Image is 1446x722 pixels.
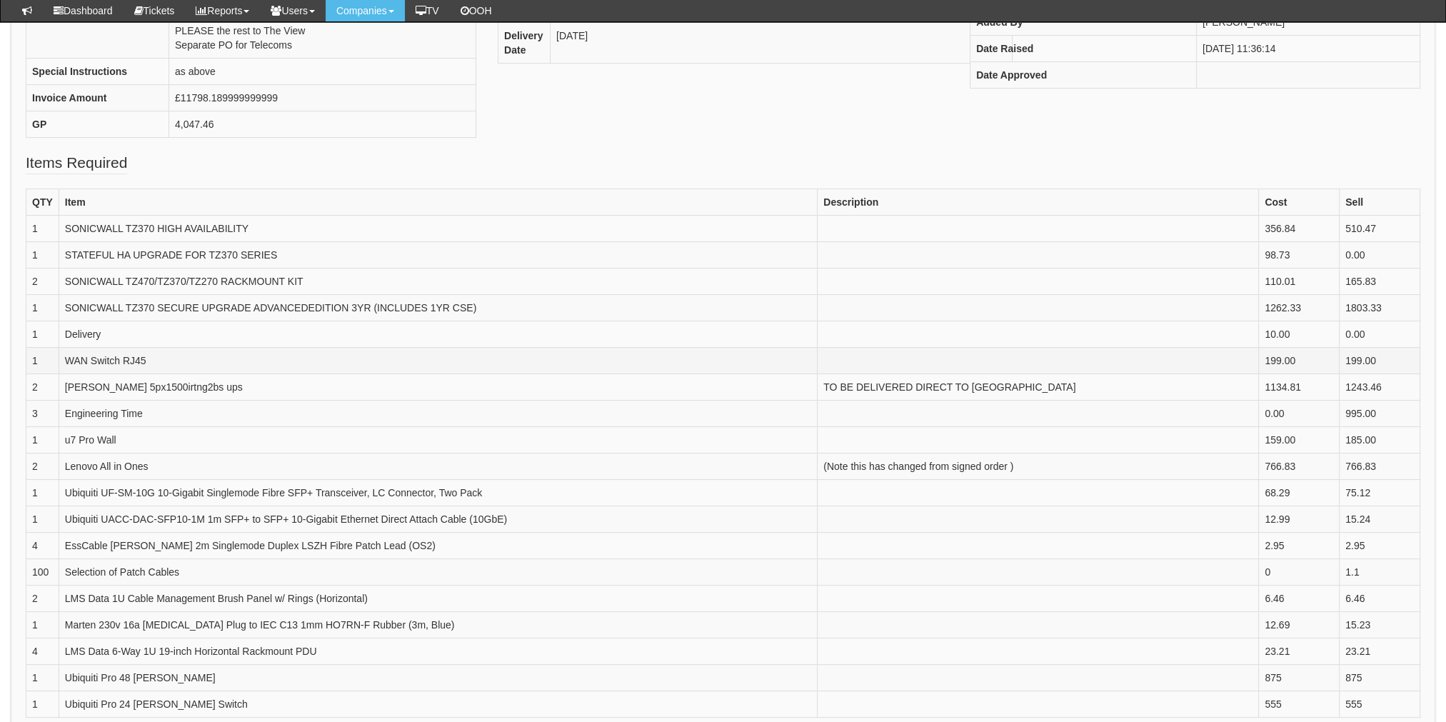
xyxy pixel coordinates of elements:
[26,321,59,347] td: 1
[1340,453,1420,479] td: 766.83
[1340,294,1420,321] td: 1803.33
[818,453,1259,479] td: (Note this has changed from signed order )
[59,241,817,268] td: STATEFUL HA UPGRADE FOR TZ370 SERIES
[26,479,59,506] td: 1
[1259,664,1340,691] td: 875
[26,638,59,664] td: 4
[59,189,817,215] th: Item
[1340,506,1420,532] td: 15.24
[59,506,817,532] td: Ubiquiti UACC-DAC-SFP10-1M 1m SFP+ to SFP+ 10-Gigabit Ethernet Direct Attach Cable (10GbE)
[59,215,817,241] td: SONICWALL TZ370 HIGH AVAILABILITY
[59,558,817,585] td: Selection of Patch Cables
[1340,611,1420,638] td: 15.23
[1340,241,1420,268] td: 0.00
[59,347,817,373] td: WAN Switch RJ45
[26,215,59,241] td: 1
[818,189,1259,215] th: Description
[1259,532,1340,558] td: 2.95
[59,400,817,426] td: Engineering Time
[1340,664,1420,691] td: 875
[1259,241,1340,268] td: 98.73
[1259,189,1340,215] th: Cost
[26,585,59,611] td: 2
[59,426,817,453] td: u7 Pro Wall
[1259,347,1340,373] td: 199.00
[1259,453,1340,479] td: 766.83
[498,22,551,63] th: Delivery Date
[26,558,59,585] td: 100
[59,321,817,347] td: Delivery
[970,35,1197,61] th: Date Raised
[26,426,59,453] td: 1
[26,664,59,691] td: 1
[1259,294,1340,321] td: 1262.33
[59,691,817,717] td: Ubiquiti Pro 24 [PERSON_NAME] Switch
[1259,400,1340,426] td: 0.00
[1259,691,1340,717] td: 555
[1340,189,1420,215] th: Sell
[26,294,59,321] td: 1
[1196,35,1420,61] td: [DATE] 11:36:14
[1259,585,1340,611] td: 6.46
[551,22,1013,63] td: [DATE]
[1259,611,1340,638] td: 12.69
[1259,215,1340,241] td: 356.84
[1259,321,1340,347] td: 10.00
[59,294,817,321] td: SONICWALL TZ370 SECURE UPGRADE ADVANCEDEDITION 3YR (INCLUDES 1YR CSE)
[26,189,59,215] th: QTY
[1259,268,1340,294] td: 110.01
[1340,585,1420,611] td: 6.46
[1259,426,1340,453] td: 159.00
[169,84,476,111] td: £11798.189999999999
[1259,479,1340,506] td: 68.29
[1259,373,1340,400] td: 1134.81
[26,373,59,400] td: 2
[26,152,127,174] legend: Items Required
[169,111,476,137] td: 4,047.46
[26,58,169,84] th: Special Instructions
[970,61,1197,88] th: Date Approved
[59,268,817,294] td: SONICWALL TZ470/TZ370/TZ270 RACKMOUNT KIT
[59,638,817,664] td: LMS Data 6-Way 1U 19-inch Horizontal Rackmount PDU
[1340,400,1420,426] td: 995.00
[818,373,1259,400] td: TO BE DELIVERED DIRECT TO [GEOGRAPHIC_DATA]
[59,453,817,479] td: Lenovo All in Ones
[1340,426,1420,453] td: 185.00
[26,268,59,294] td: 2
[26,347,59,373] td: 1
[1340,558,1420,585] td: 1.1
[26,241,59,268] td: 1
[59,585,817,611] td: LMS Data 1U Cable Management Brush Panel w/ Rings (Horizontal)
[26,400,59,426] td: 3
[1340,479,1420,506] td: 75.12
[1340,347,1420,373] td: 199.00
[26,111,169,137] th: GP
[26,532,59,558] td: 4
[169,58,476,84] td: as above
[59,373,817,400] td: [PERSON_NAME] 5px1500irtng2bs ups
[59,611,817,638] td: Marten 230v 16a [MEDICAL_DATA] Plug to IEC C13 1mm HO7RN-F Rubber (3m, Blue)
[59,664,817,691] td: Ubiquiti Pro 48 [PERSON_NAME]
[1340,215,1420,241] td: 510.47
[26,453,59,479] td: 2
[1340,532,1420,558] td: 2.95
[1340,268,1420,294] td: 165.83
[26,84,169,111] th: Invoice Amount
[1340,321,1420,347] td: 0.00
[26,691,59,717] td: 1
[26,506,59,532] td: 1
[1340,638,1420,664] td: 23.21
[1340,691,1420,717] td: 555
[1259,506,1340,532] td: 12.99
[26,611,59,638] td: 1
[1340,373,1420,400] td: 1243.46
[59,479,817,506] td: Ubiquiti UF-SM-10G 10-Gigabit Singlemode Fibre SFP+ Transceiver, LC Connector, Two Pack
[1259,638,1340,664] td: 23.21
[59,532,817,558] td: EssCable [PERSON_NAME] 2m Singlemode Duplex LSZH Fibre Patch Lead (OS2)
[1259,558,1340,585] td: 0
